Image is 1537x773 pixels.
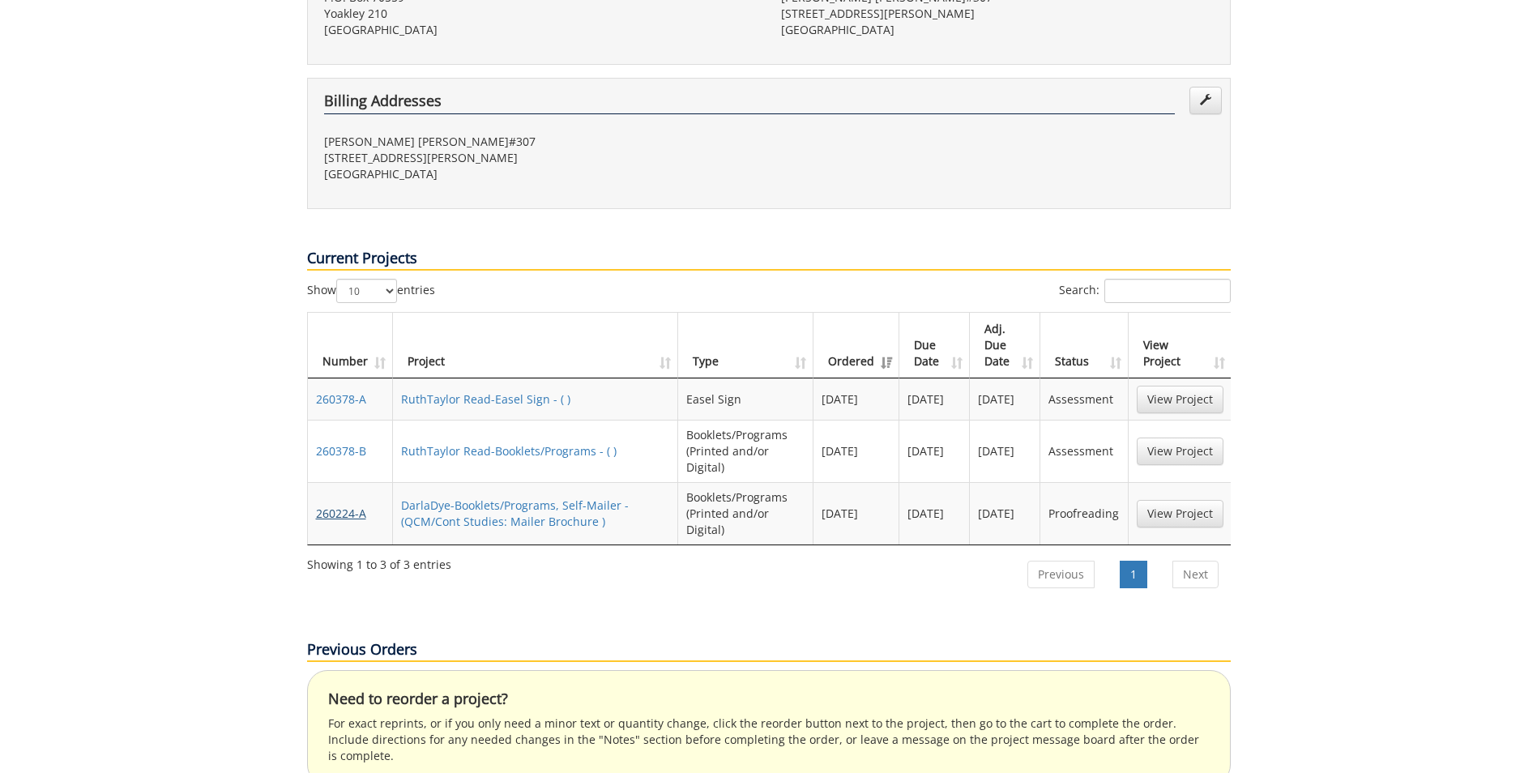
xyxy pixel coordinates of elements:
p: For exact reprints, or if you only need a minor text or quantity change, click the reorder button... [328,715,1210,764]
td: Assessment [1040,420,1128,482]
a: 260378-A [316,391,366,407]
p: [STREET_ADDRESS][PERSON_NAME] [781,6,1214,22]
td: [DATE] [899,482,970,545]
td: Proofreading [1040,482,1128,545]
a: Next [1172,561,1219,588]
th: Number: activate to sort column ascending [308,313,393,378]
td: Booklets/Programs (Printed and/or Digital) [678,420,813,482]
h4: Billing Addresses [324,93,1175,114]
td: [DATE] [970,378,1040,420]
td: [DATE] [813,420,899,482]
a: Previous [1027,561,1095,588]
td: [DATE] [970,482,1040,545]
div: Showing 1 to 3 of 3 entries [307,550,451,573]
p: [PERSON_NAME] [PERSON_NAME]#307 [324,134,757,150]
p: [GEOGRAPHIC_DATA] [324,166,757,182]
label: Show entries [307,279,435,303]
a: View Project [1137,386,1223,413]
td: [DATE] [899,378,970,420]
p: Current Projects [307,248,1231,271]
td: [DATE] [899,420,970,482]
td: Assessment [1040,378,1128,420]
label: Search: [1059,279,1231,303]
a: DarlaDye-Booklets/Programs, Self-Mailer - (QCM/Cont Studies: Mailer Brochure ) [401,498,629,529]
p: [GEOGRAPHIC_DATA] [324,22,757,38]
p: Previous Orders [307,639,1231,662]
a: RuthTaylor Read-Booklets/Programs - ( ) [401,443,617,459]
th: Ordered: activate to sort column ascending [813,313,899,378]
a: View Project [1137,500,1223,527]
th: View Project: activate to sort column ascending [1129,313,1232,378]
td: Booklets/Programs (Printed and/or Digital) [678,482,813,545]
th: Due Date: activate to sort column ascending [899,313,970,378]
td: [DATE] [970,420,1040,482]
h4: Need to reorder a project? [328,691,1210,707]
a: Edit Addresses [1189,87,1222,114]
p: [GEOGRAPHIC_DATA] [781,22,1214,38]
th: Status: activate to sort column ascending [1040,313,1128,378]
th: Project: activate to sort column ascending [393,313,678,378]
a: 260224-A [316,506,366,521]
p: Yoakley 210 [324,6,757,22]
a: 1 [1120,561,1147,588]
a: View Project [1137,438,1223,465]
td: Easel Sign [678,378,813,420]
td: [DATE] [813,482,899,545]
a: RuthTaylor Read-Easel Sign - ( ) [401,391,570,407]
select: Showentries [336,279,397,303]
th: Type: activate to sort column ascending [678,313,813,378]
td: [DATE] [813,378,899,420]
a: 260378-B [316,443,366,459]
th: Adj. Due Date: activate to sort column ascending [970,313,1040,378]
input: Search: [1104,279,1231,303]
p: [STREET_ADDRESS][PERSON_NAME] [324,150,757,166]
